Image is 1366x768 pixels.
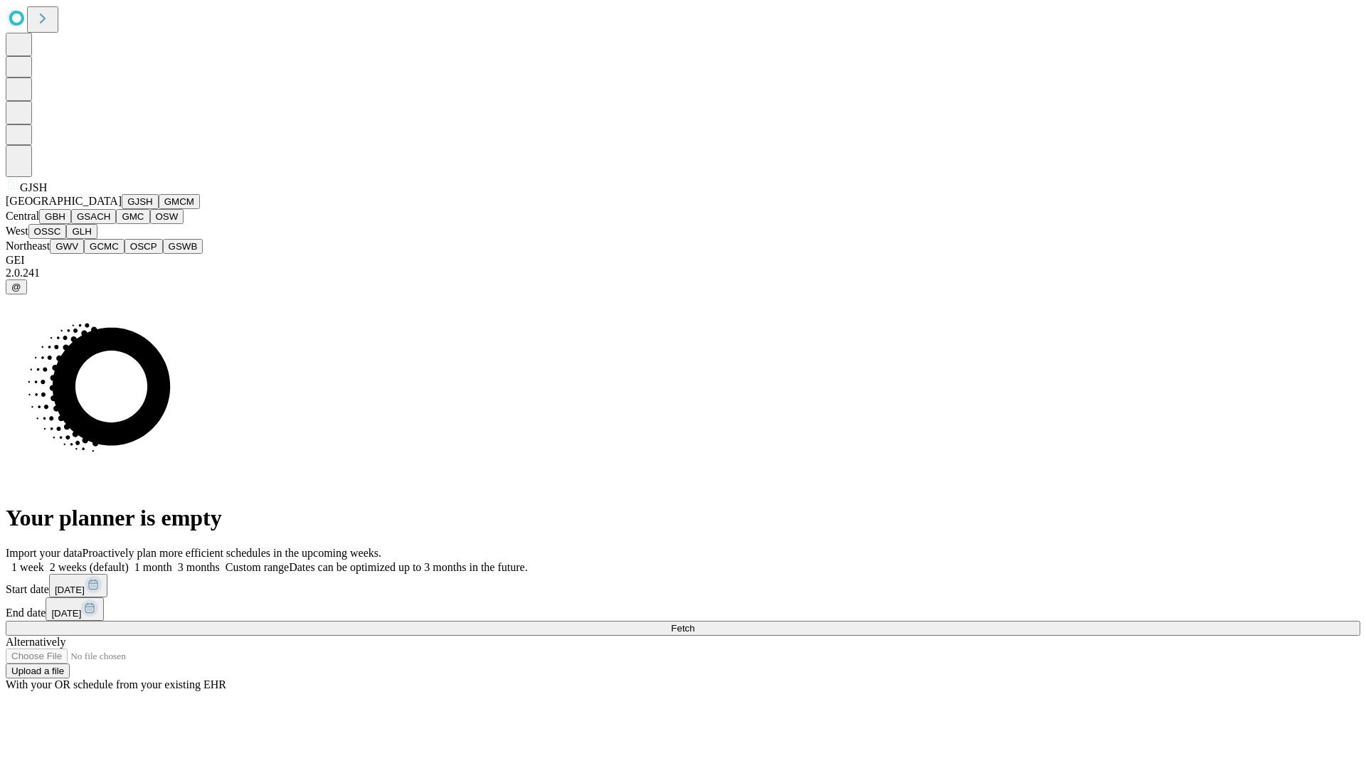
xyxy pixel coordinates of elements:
[6,597,1360,621] div: End date
[84,239,125,254] button: GCMC
[83,547,381,559] span: Proactively plan more efficient schedules in the upcoming weeks.
[6,195,122,207] span: [GEOGRAPHIC_DATA]
[6,267,1360,279] div: 2.0.241
[6,279,27,294] button: @
[125,239,163,254] button: OSCP
[11,282,21,292] span: @
[150,209,184,224] button: OSW
[6,663,70,678] button: Upload a file
[28,224,67,239] button: OSSC
[159,194,200,209] button: GMCM
[39,209,71,224] button: GBH
[6,240,50,252] span: Northeast
[6,636,65,648] span: Alternatively
[46,597,104,621] button: [DATE]
[134,561,172,573] span: 1 month
[6,547,83,559] span: Import your data
[20,181,47,193] span: GJSH
[671,623,694,634] span: Fetch
[178,561,220,573] span: 3 months
[6,574,1360,597] div: Start date
[55,585,85,595] span: [DATE]
[116,209,149,224] button: GMC
[6,225,28,237] span: West
[6,621,1360,636] button: Fetch
[122,194,159,209] button: GJSH
[6,210,39,222] span: Central
[6,254,1360,267] div: GEI
[51,608,81,619] span: [DATE]
[71,209,116,224] button: GSACH
[66,224,97,239] button: GLH
[226,561,289,573] span: Custom range
[289,561,527,573] span: Dates can be optimized up to 3 months in the future.
[6,505,1360,531] h1: Your planner is empty
[11,561,44,573] span: 1 week
[163,239,203,254] button: GSWB
[49,574,107,597] button: [DATE]
[6,678,226,690] span: With your OR schedule from your existing EHR
[50,561,129,573] span: 2 weeks (default)
[50,239,84,254] button: GWV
